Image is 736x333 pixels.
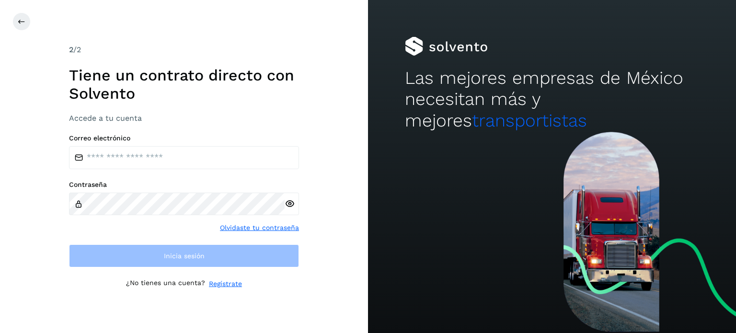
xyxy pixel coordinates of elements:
h1: Tiene un contrato directo con Solvento [69,66,299,103]
a: Olvidaste tu contraseña [220,223,299,233]
label: Correo electrónico [69,134,299,142]
p: ¿No tienes una cuenta? [126,279,205,289]
span: transportistas [472,110,587,131]
h2: Las mejores empresas de México necesitan más y mejores [405,68,699,131]
div: /2 [69,44,299,56]
a: Regístrate [209,279,242,289]
button: Inicia sesión [69,244,299,267]
span: Inicia sesión [164,253,205,259]
label: Contraseña [69,181,299,189]
h3: Accede a tu cuenta [69,114,299,123]
span: 2 [69,45,73,54]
